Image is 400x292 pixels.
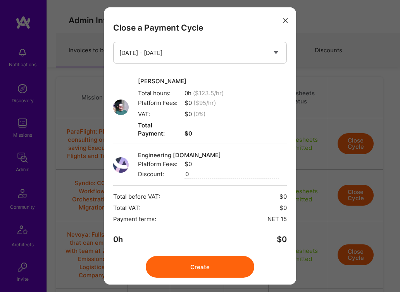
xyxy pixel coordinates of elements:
span: VAT: [138,110,180,118]
span: Total before VAT: [113,192,160,201]
h3: Close a Payment Cycle [113,23,287,33]
span: Engineering [DOMAIN_NAME] [138,151,279,159]
span: Payment terms: [113,215,156,223]
span: $ 0 [138,99,224,107]
button: Create [146,256,254,278]
span: Platform Fees: [138,160,180,168]
strong: $0 [138,130,192,137]
img: User Avatar [113,157,129,173]
span: ($ 95 /hr) [193,99,216,106]
span: Platform Fees: [138,99,180,107]
span: NET 15 [267,215,287,223]
span: $ 0 [277,235,287,244]
span: generate invoice [182,284,228,292]
span: $0 [138,110,224,118]
span: ( 0 %) [193,110,205,118]
span: $0 [279,204,287,212]
span: [PERSON_NAME] [138,77,224,85]
span: 0h [113,235,123,244]
span: Discount: [138,170,180,178]
span: $0 [138,160,279,168]
span: ($ 123.5 /hr) [193,89,224,97]
span: $0 [279,192,287,201]
span: 0h [138,89,224,97]
span: Total Payment: [138,121,180,137]
i: icon Close [283,18,288,23]
img: User Avatar [113,100,129,115]
span: Total hours: [138,89,180,97]
span: Total VAT: [113,204,140,212]
div: modal [104,7,296,285]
